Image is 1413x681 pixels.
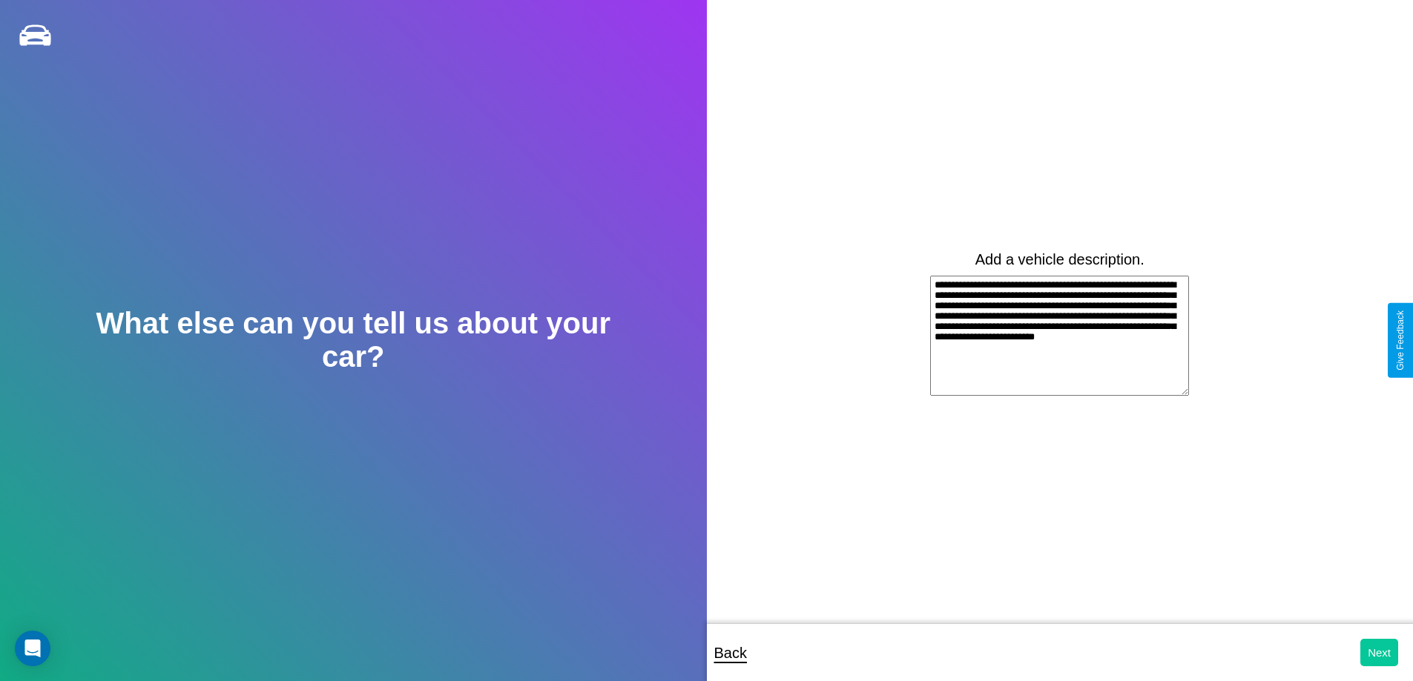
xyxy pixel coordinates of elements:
[975,251,1144,268] label: Add a vehicle description.
[714,640,747,666] p: Back
[70,307,636,373] h2: What else can you tell us about your car?
[15,631,50,666] div: Open Intercom Messenger
[1395,310,1406,371] div: Give Feedback
[1360,639,1398,666] button: Next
